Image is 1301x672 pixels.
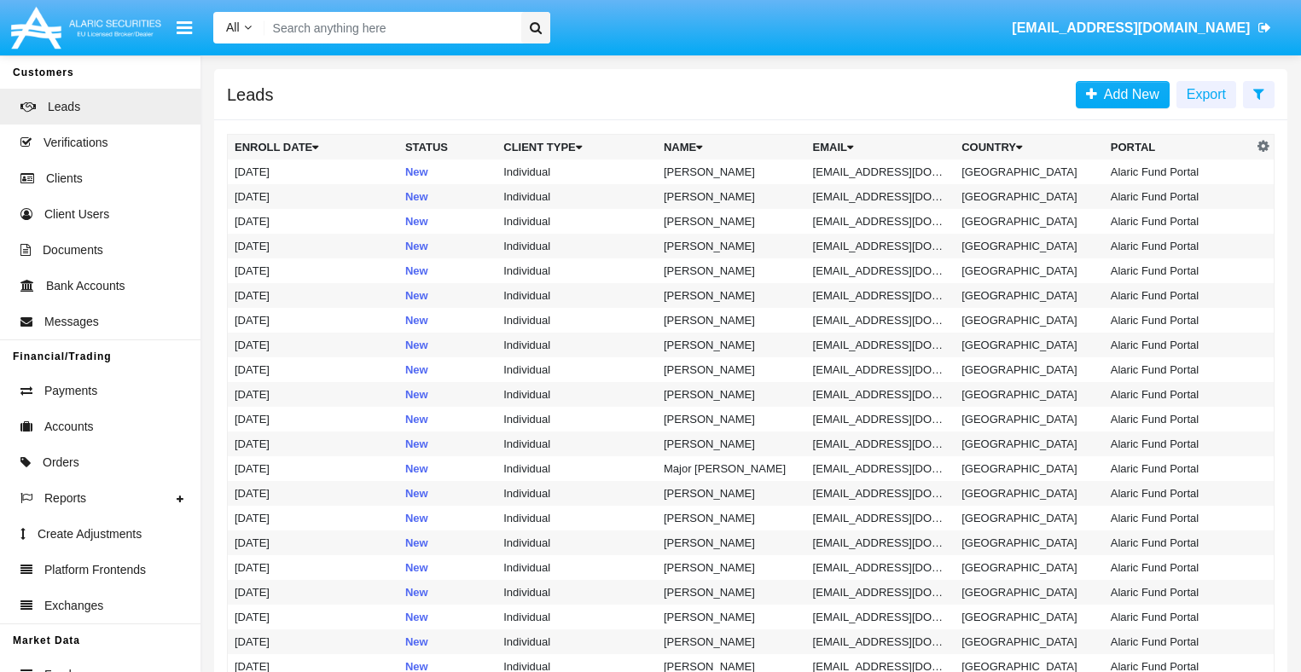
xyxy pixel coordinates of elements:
td: [PERSON_NAME] [657,407,806,432]
td: Alaric Fund Portal [1104,481,1253,506]
td: [GEOGRAPHIC_DATA] [955,407,1104,432]
td: [PERSON_NAME] [657,357,806,382]
th: Email [806,135,955,160]
th: Status [398,135,497,160]
td: [PERSON_NAME] [657,580,806,605]
td: [PERSON_NAME] [657,555,806,580]
td: Individual [497,283,657,308]
span: Platform Frontends [44,561,146,579]
td: [EMAIL_ADDRESS][DOMAIN_NAME] [806,456,955,481]
td: [DATE] [228,308,398,333]
td: New [398,555,497,580]
td: [DATE] [228,530,398,555]
td: [DATE] [228,407,398,432]
td: Individual [497,333,657,357]
td: [EMAIL_ADDRESS][DOMAIN_NAME] [806,530,955,555]
td: [EMAIL_ADDRESS][DOMAIN_NAME] [806,407,955,432]
td: [EMAIL_ADDRESS][DOMAIN_NAME] [806,234,955,258]
td: New [398,258,497,283]
td: [GEOGRAPHIC_DATA] [955,629,1104,654]
td: Alaric Fund Portal [1104,530,1253,555]
span: [EMAIL_ADDRESS][DOMAIN_NAME] [1012,20,1250,35]
a: Add New [1076,81,1170,108]
td: [EMAIL_ADDRESS][DOMAIN_NAME] [806,580,955,605]
td: New [398,159,497,184]
button: Export [1176,81,1236,108]
td: [EMAIL_ADDRESS][DOMAIN_NAME] [806,283,955,308]
td: New [398,234,497,258]
td: Alaric Fund Portal [1104,407,1253,432]
th: Country [955,135,1104,160]
span: Bank Accounts [46,277,125,295]
td: [GEOGRAPHIC_DATA] [955,234,1104,258]
span: Orders [43,454,79,472]
td: [GEOGRAPHIC_DATA] [955,357,1104,382]
span: Verifications [44,134,107,152]
td: [GEOGRAPHIC_DATA] [955,308,1104,333]
td: [PERSON_NAME] [657,382,806,407]
td: [GEOGRAPHIC_DATA] [955,506,1104,530]
td: [PERSON_NAME] [657,258,806,283]
td: [GEOGRAPHIC_DATA] [955,382,1104,407]
td: [GEOGRAPHIC_DATA] [955,333,1104,357]
td: Individual [497,456,657,481]
td: New [398,580,497,605]
td: [DATE] [228,555,398,580]
td: Alaric Fund Portal [1104,209,1253,234]
th: Enroll Date [228,135,398,160]
td: Alaric Fund Portal [1104,234,1253,258]
td: Alaric Fund Portal [1104,506,1253,530]
td: [GEOGRAPHIC_DATA] [955,283,1104,308]
td: Alaric Fund Portal [1104,184,1253,209]
span: Payments [44,382,97,400]
td: [GEOGRAPHIC_DATA] [955,530,1104,555]
td: Alaric Fund Portal [1104,258,1253,283]
td: New [398,283,497,308]
td: [EMAIL_ADDRESS][DOMAIN_NAME] [806,481,955,506]
td: [GEOGRAPHIC_DATA] [955,605,1104,629]
td: [EMAIL_ADDRESS][DOMAIN_NAME] [806,209,955,234]
th: Client Type [497,135,657,160]
td: [DATE] [228,234,398,258]
span: Reports [44,490,86,507]
td: Individual [497,481,657,506]
td: [DATE] [228,209,398,234]
td: New [398,382,497,407]
td: New [398,407,497,432]
td: Individual [497,234,657,258]
td: [PERSON_NAME] [657,605,806,629]
span: Documents [43,241,103,259]
td: [PERSON_NAME] [657,159,806,184]
td: [GEOGRAPHIC_DATA] [955,258,1104,283]
td: [PERSON_NAME] [657,184,806,209]
td: [DATE] [228,456,398,481]
td: [GEOGRAPHIC_DATA] [955,481,1104,506]
span: All [226,20,240,34]
td: [EMAIL_ADDRESS][DOMAIN_NAME] [806,605,955,629]
td: New [398,308,497,333]
td: [GEOGRAPHIC_DATA] [955,209,1104,234]
td: [PERSON_NAME] [657,209,806,234]
td: New [398,184,497,209]
td: [EMAIL_ADDRESS][DOMAIN_NAME] [806,258,955,283]
td: [DATE] [228,382,398,407]
td: [EMAIL_ADDRESS][DOMAIN_NAME] [806,184,955,209]
td: [DATE] [228,580,398,605]
a: [EMAIL_ADDRESS][DOMAIN_NAME] [1004,4,1280,52]
td: [PERSON_NAME] [657,629,806,654]
td: [EMAIL_ADDRESS][DOMAIN_NAME] [806,308,955,333]
td: New [398,456,497,481]
td: New [398,629,497,654]
td: New [398,506,497,530]
td: Individual [497,258,657,283]
td: [DATE] [228,258,398,283]
td: [PERSON_NAME] [657,234,806,258]
td: [EMAIL_ADDRESS][DOMAIN_NAME] [806,432,955,456]
span: Accounts [44,418,94,436]
input: Search [264,12,515,43]
td: New [398,605,497,629]
td: New [398,357,497,382]
td: [GEOGRAPHIC_DATA] [955,580,1104,605]
td: Individual [497,209,657,234]
td: [PERSON_NAME] [657,333,806,357]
